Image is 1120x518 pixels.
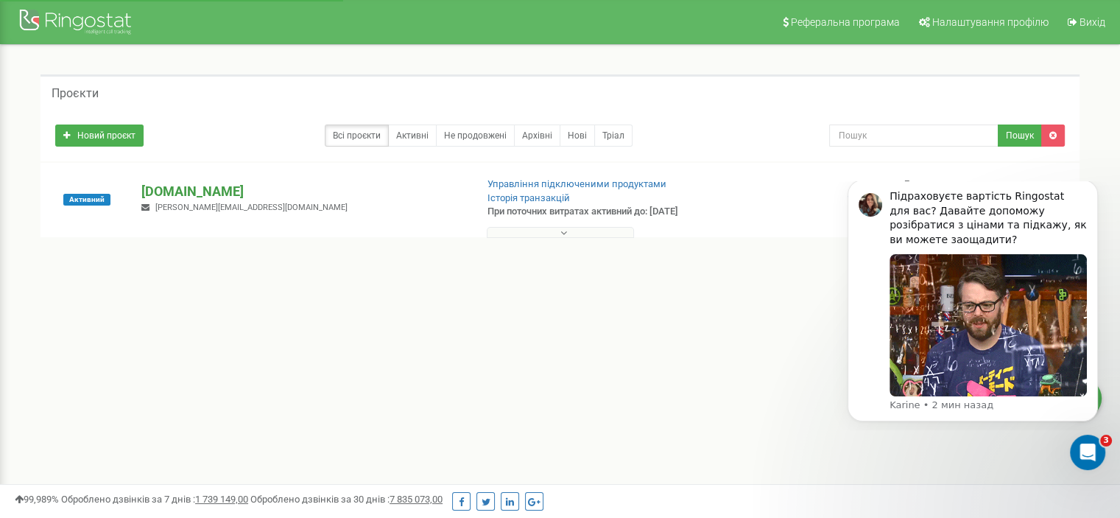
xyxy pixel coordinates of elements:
u: 1 739 149,00 [195,494,248,505]
p: [DOMAIN_NAME] [141,182,463,201]
span: [PERSON_NAME][EMAIL_ADDRESS][DOMAIN_NAME] [155,203,348,212]
p: Message from Karine, sent 2 мин назад [64,217,261,231]
div: Message content [64,8,261,215]
a: Архівні [514,125,560,147]
span: Активний [63,194,110,206]
a: Тріал [594,125,633,147]
span: Оброблено дзвінків за 7 днів : [61,494,248,505]
span: Баланс [904,178,936,189]
span: Оброблено дзвінків за 30 днів : [250,494,443,505]
button: Пошук [998,125,1042,147]
span: 99,989% [15,494,59,505]
a: Активні [388,125,437,147]
a: Історія транзакцій [487,192,570,203]
a: Новий проєкт [55,125,144,147]
a: Нові [560,125,595,147]
span: 3 [1100,435,1112,447]
u: 7 835 073,00 [390,494,443,505]
span: Вихід [1080,16,1105,28]
a: Не продовжені [436,125,515,147]
span: Реферальна програма [791,16,900,28]
h5: Проєкти [52,87,99,100]
img: Profile image for Karine [33,12,57,35]
a: Всі проєкти [325,125,389,147]
p: При поточних витратах активний до: [DATE] [487,205,723,219]
iframe: Intercom live chat [1070,435,1105,470]
a: Управління підключеними продуктами [487,178,666,189]
div: Підраховуєте вартість Ringostat для вас? Давайте допоможу розібратися з цінами та підкажу, як ви ... [64,8,261,66]
iframe: Intercom notifications сообщение [825,181,1120,430]
span: Налаштування профілю [932,16,1049,28]
input: Пошук [829,125,999,147]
